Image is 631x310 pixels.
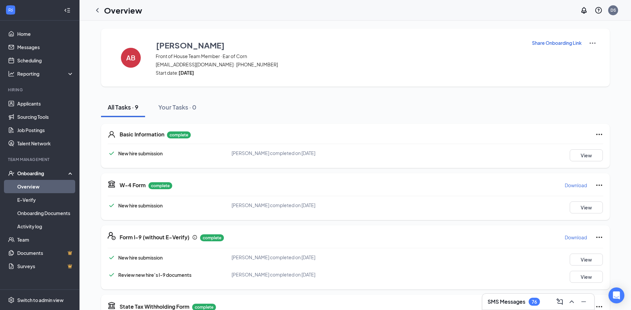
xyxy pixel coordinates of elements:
[120,234,189,241] h5: Form I-9 (without E-Verify)
[17,246,74,260] a: DocumentsCrown
[108,103,138,111] div: All Tasks · 9
[17,40,74,54] a: Messages
[118,202,163,208] span: New hire submission
[108,271,116,279] svg: Checkmark
[8,297,15,303] svg: Settings
[167,131,191,138] p: complete
[114,39,147,76] button: AB
[108,254,116,262] svg: Checkmark
[17,170,68,177] div: Onboarding
[610,7,616,13] div: DS
[17,27,74,40] a: Home
[179,70,194,76] strong: [DATE]
[565,234,587,241] p: Download
[8,70,15,77] svg: Analysis
[108,180,116,188] svg: TaxGovernmentIcon
[17,206,74,220] a: Onboarding Documents
[570,201,603,213] button: View
[580,298,588,306] svg: Minimize
[554,296,565,307] button: ComposeMessage
[488,298,525,305] h3: SMS Messages
[120,131,164,138] h5: Basic Information
[17,193,74,206] a: E-Verify
[17,137,74,150] a: Talent Network
[108,149,116,157] svg: Checkmark
[120,182,146,189] h5: W-4 Form
[232,150,315,156] span: [PERSON_NAME] completed on [DATE]
[108,201,116,209] svg: Checkmark
[8,170,15,177] svg: UserCheck
[17,220,74,233] a: Activity log
[192,235,197,240] svg: Info
[108,232,116,240] svg: FormI9EVerifyIcon
[156,39,225,51] h3: [PERSON_NAME]
[232,202,315,208] span: [PERSON_NAME] completed on [DATE]
[108,130,116,138] svg: User
[532,39,582,46] button: Share Onboarding Link
[595,181,603,189] svg: Ellipses
[93,6,101,14] svg: ChevronLeft
[17,180,74,193] a: Overview
[156,39,523,51] button: [PERSON_NAME]
[158,103,196,111] div: Your Tasks · 0
[8,87,73,93] div: Hiring
[17,97,74,110] a: Applicants
[7,7,14,13] svg: WorkstreamLogo
[126,55,135,60] h4: AB
[156,53,523,59] span: Front of House Team Member · Ear of Corn
[156,69,523,76] span: Start date:
[17,123,74,137] a: Job Postings
[570,254,603,266] button: View
[17,54,74,67] a: Scheduling
[17,70,74,77] div: Reporting
[568,298,576,306] svg: ChevronUp
[608,287,624,303] div: Open Intercom Messenger
[595,6,603,14] svg: QuestionInfo
[580,6,588,14] svg: Notifications
[118,272,191,278] span: Review new hire’s I-9 documents
[156,61,523,68] span: [EMAIL_ADDRESS][DOMAIN_NAME] · [PHONE_NUMBER]
[578,296,589,307] button: Minimize
[595,130,603,138] svg: Ellipses
[570,271,603,283] button: View
[532,299,537,305] div: 76
[8,157,73,162] div: Team Management
[589,39,597,47] img: More Actions
[200,234,224,241] p: complete
[17,110,74,123] a: Sourcing Tools
[564,180,587,191] button: Download
[148,182,172,189] p: complete
[595,233,603,241] svg: Ellipses
[565,182,587,189] p: Download
[17,260,74,273] a: SurveysCrown
[232,271,315,277] span: [PERSON_NAME] completed on [DATE]
[17,297,64,303] div: Switch to admin view
[232,254,315,260] span: [PERSON_NAME] completed on [DATE]
[104,5,142,16] h1: Overview
[564,232,587,243] button: Download
[556,298,564,306] svg: ComposeMessage
[64,7,71,14] svg: Collapse
[108,301,116,309] svg: TaxGovernmentIcon
[118,255,163,261] span: New hire submission
[118,150,163,156] span: New hire submission
[17,233,74,246] a: Team
[566,296,577,307] button: ChevronUp
[570,149,603,161] button: View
